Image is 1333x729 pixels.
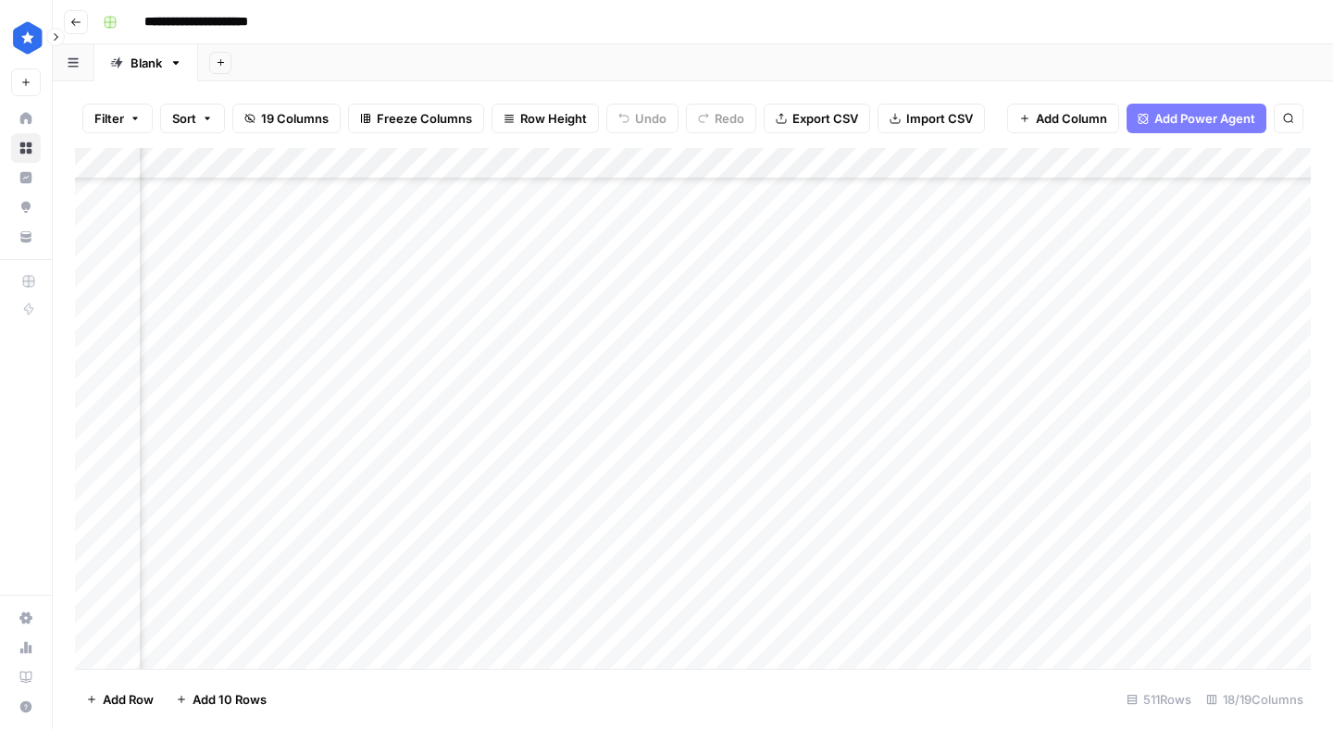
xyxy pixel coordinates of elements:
a: Settings [11,603,41,633]
span: Filter [94,109,124,128]
button: Add Power Agent [1127,104,1266,133]
span: Add Power Agent [1154,109,1255,128]
button: Add Column [1007,104,1119,133]
span: Add Row [103,690,154,709]
button: Add Row [75,685,165,714]
button: Workspace: ConsumerAffairs [11,15,41,61]
button: Undo [606,104,679,133]
button: Sort [160,104,225,133]
a: Blank [94,44,198,81]
button: Freeze Columns [348,104,484,133]
span: Sort [172,109,196,128]
button: Redo [686,104,756,133]
button: Import CSV [878,104,985,133]
button: Export CSV [764,104,870,133]
a: Home [11,104,41,133]
span: 19 Columns [261,109,329,128]
span: Add Column [1036,109,1107,128]
span: Export CSV [792,109,858,128]
span: Add 10 Rows [193,690,267,709]
span: Import CSV [906,109,973,128]
a: Learning Hub [11,662,41,692]
span: Undo [635,109,666,128]
div: Blank [131,54,162,72]
a: Your Data [11,222,41,252]
div: 18/19 Columns [1199,685,1311,714]
span: Freeze Columns [377,109,472,128]
a: Opportunities [11,192,41,222]
span: Redo [715,109,744,128]
a: Insights [11,163,41,192]
div: 511 Rows [1119,685,1199,714]
img: ConsumerAffairs Logo [11,21,44,55]
button: Add 10 Rows [165,685,278,714]
button: Filter [82,104,153,133]
a: Browse [11,133,41,163]
button: Help + Support [11,692,41,722]
a: Usage [11,633,41,662]
span: Row Height [520,109,587,128]
button: Row Height [492,104,599,133]
button: 19 Columns [232,104,341,133]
